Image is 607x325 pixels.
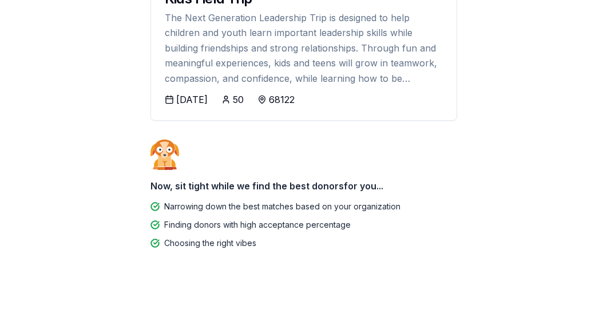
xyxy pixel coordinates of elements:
[164,218,351,232] div: Finding donors with high acceptance percentage
[164,236,256,250] div: Choosing the right vibes
[150,175,457,197] div: Now, sit tight while we find the best donors for you...
[165,10,443,86] div: The Next Generation Leadership Trip is designed to help children and youth learn important leader...
[233,93,244,106] div: 50
[269,93,295,106] div: 68122
[164,200,400,213] div: Narrowing down the best matches based on your organization
[150,139,179,170] img: Dog waiting patiently
[176,93,208,106] div: [DATE]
